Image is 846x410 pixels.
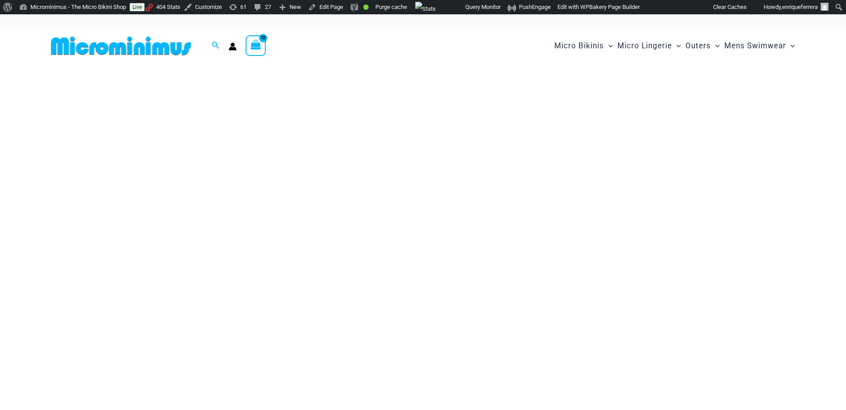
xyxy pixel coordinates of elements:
span: Mens Swimwear [724,34,786,57]
div: Good [363,4,369,10]
a: View Shopping Cart, 10 items [246,35,266,56]
a: Micro BikinisMenu ToggleMenu Toggle [552,32,615,60]
span: Menu Toggle [672,34,681,57]
span: enriqueferrera [782,4,818,10]
span: Outers [685,34,711,57]
span: Menu Toggle [711,34,720,57]
img: Views over 48 hours. Click for more Jetpack Stats. [415,2,436,16]
span: Menu Toggle [604,34,613,57]
a: Account icon link [229,43,237,51]
span: Micro Bikinis [554,34,604,57]
img: MM SHOP LOGO FLAT [47,36,195,56]
a: Micro LingerieMenu ToggleMenu Toggle [615,32,683,60]
a: Live [130,3,145,11]
a: Mens SwimwearMenu ToggleMenu Toggle [722,32,797,60]
span: Menu Toggle [786,34,795,57]
nav: Site Navigation [551,31,799,61]
a: OutersMenu ToggleMenu Toggle [683,32,722,60]
a: Search icon link [212,40,220,51]
span: Micro Lingerie [617,34,672,57]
